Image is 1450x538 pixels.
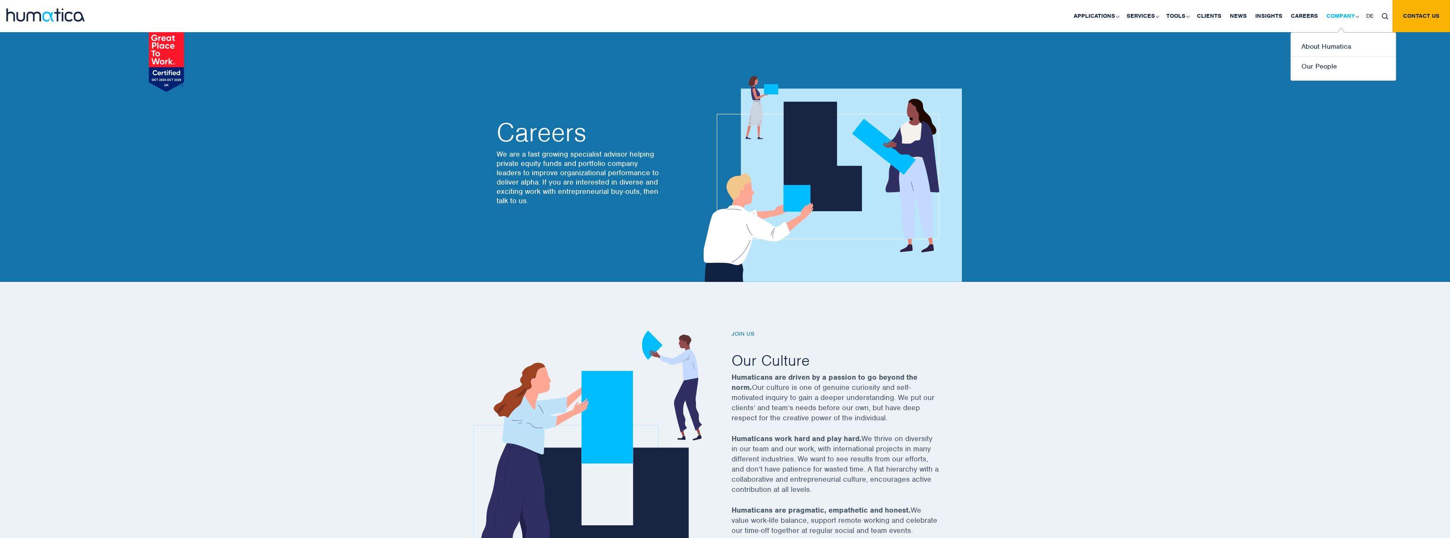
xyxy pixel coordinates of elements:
h2: Our Culture [732,350,960,370]
a: Our People [1291,57,1396,76]
span: DE [1366,12,1373,19]
strong: Humaticans work hard and play hard. [732,434,862,443]
strong: Humaticans are driven by a passion to go beyond the norm. [732,372,917,392]
strong: Humaticans are pragmatic, empathetic and honest. [732,505,911,515]
h6: Join us [732,331,960,338]
a: About Humatica [1291,37,1396,57]
img: logo [6,8,85,22]
p: We thrive on diversity in our team and our work, with international projects in many different in... [732,433,960,505]
img: about_banner1 [696,76,962,282]
p: We are a fast growing specialist advisor helping private equity funds and portfolio company leade... [497,149,662,205]
p: Our culture is one of genuine curiosity and self-motivated inquiry to gain a deeper understanding... [732,372,960,433]
h2: Careers [497,120,662,145]
img: search_icon [1382,13,1388,19]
